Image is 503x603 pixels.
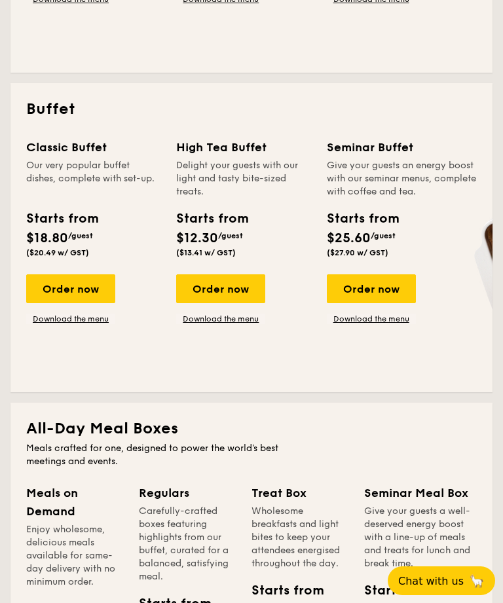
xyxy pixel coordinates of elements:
[218,231,243,240] span: /guest
[26,159,160,198] div: Our very popular buffet dishes, complete with set-up.
[327,248,388,257] span: ($27.90 w/ GST)
[251,505,348,570] div: Wholesome breakfasts and light bites to keep your attendees energised throughout the day.
[26,274,115,303] div: Order now
[26,442,297,468] div: Meals crafted for one, designed to power the world's best meetings and events.
[26,484,123,521] div: Meals on Demand
[176,274,265,303] div: Order now
[176,314,265,324] a: Download the menu
[26,209,88,228] div: Starts from
[327,159,477,198] div: Give your guests an energy boost with our seminar menus, complete with coffee and tea.
[26,248,89,257] span: ($20.49 w/ GST)
[176,209,238,228] div: Starts from
[139,505,236,583] div: Carefully-crafted boxes featuring highlights from our buffet, curated for a balanced, satisfying ...
[251,484,348,502] div: Treat Box
[371,231,396,240] span: /guest
[364,484,477,502] div: Seminar Meal Box
[26,99,477,120] h2: Buffet
[26,138,160,156] div: Classic Buffet
[327,209,397,228] div: Starts from
[68,231,93,240] span: /guest
[26,230,68,246] span: $18.80
[364,505,477,570] div: Give your guests a well-deserved energy boost with a line-up of meals and treats for lunch and br...
[469,574,485,589] span: 🦙
[327,314,416,324] a: Download the menu
[176,138,310,156] div: High Tea Buffet
[176,230,218,246] span: $12.30
[364,581,415,600] div: Starts from
[327,274,416,303] div: Order now
[388,566,495,595] button: Chat with us🦙
[251,581,295,600] div: Starts from
[26,314,115,324] a: Download the menu
[327,138,477,156] div: Seminar Buffet
[26,523,123,589] div: Enjoy wholesome, delicious meals available for same-day delivery with no minimum order.
[139,484,236,502] div: Regulars
[398,575,464,587] span: Chat with us
[26,418,477,439] h2: All-Day Meal Boxes
[176,159,310,198] div: Delight your guests with our light and tasty bite-sized treats.
[327,230,371,246] span: $25.60
[176,248,236,257] span: ($13.41 w/ GST)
